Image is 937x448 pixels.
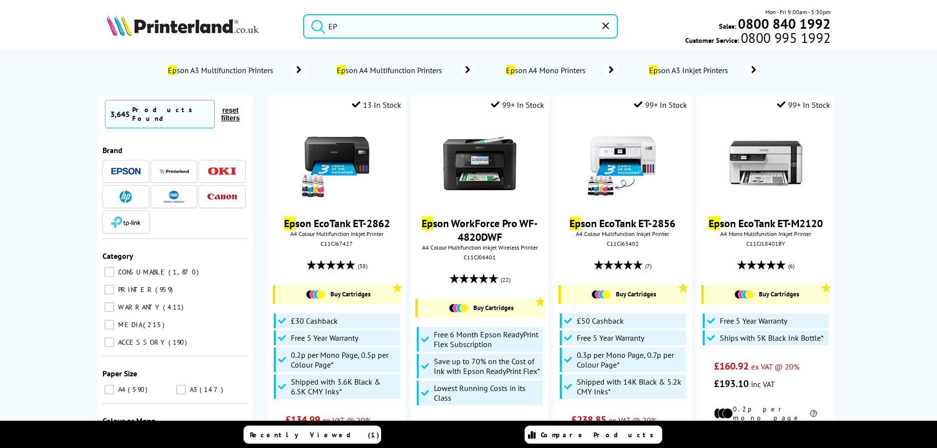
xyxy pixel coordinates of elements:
span: Free 5 Year Warranty [720,316,787,326]
span: A3 [187,385,199,394]
span: 190 [168,338,189,347]
span: A4 Colour Multifunction Inkjet Wireless Printer [415,244,544,251]
span: ex VAT @ 20% [323,415,371,425]
span: £160.92 [714,360,749,372]
span: 0800 995 1992 [739,33,831,42]
span: Shipped with 3.6K Black & 6.5K CMY Inks* [291,377,397,396]
span: 147 [200,385,225,394]
input: PRINTER 959 [104,285,114,294]
a: Epson A3 Multifunction Printers [167,63,306,77]
input: MEDIA 215 [104,320,114,330]
a: Epson A4 Multifunction Printers [336,63,475,77]
span: ex VAT @ 20% [609,415,657,425]
span: (6) [788,257,794,275]
span: ACCESSORY [116,338,167,347]
span: £134.99 [285,413,320,426]
span: son A3 Inkjet Printers [648,65,732,75]
span: ex VAT @ 20% [751,362,799,371]
span: Buy Cartridges [759,290,799,298]
input: A3 147 [176,385,186,394]
input: CONSUMABLE 1,870 [104,267,114,277]
b: 0800 840 1992 [738,15,831,33]
a: Epson EcoTank ET-2862 [284,216,390,230]
img: Cartridges [449,304,468,312]
span: MEDIA [116,320,142,329]
span: inc VAT [751,379,775,389]
input: WARRANTY 411 [104,302,114,312]
span: Brand [102,145,122,155]
a: Buy Cartridges [423,304,539,312]
a: Recently Viewed (1) [244,426,381,444]
input: A4 590 [104,385,114,394]
div: C11CJ63402 [561,240,684,247]
div: 99+ In Stock [491,100,544,110]
a: Epson EcoTank ET-2856 [570,216,675,230]
a: Epson WorkForce Pro WF-4820DWF [422,216,538,244]
span: Shipped with 14K Black & 5.2k CMY Inks* [577,377,683,396]
span: 1,870 [168,268,201,276]
input: ACCESSORY 190 [104,337,114,347]
img: TP-Link [111,216,141,228]
a: Compare Products [525,426,662,444]
span: £50 Cashback [577,316,624,326]
span: 590 [128,385,150,394]
div: C11CJ67427 [275,240,399,247]
span: (22) [501,271,510,289]
span: Buy Cartridges [330,290,370,298]
span: Buy Cartridges [473,304,513,312]
a: Buy Cartridges [709,290,825,299]
div: C11CJ06401 [418,253,541,261]
mark: Ep [709,216,720,230]
img: Canon [207,194,237,200]
span: Paper Size [102,369,137,378]
div: 13 In Stock [352,100,401,110]
mark: Ep [570,216,581,230]
img: OKI [207,167,237,175]
button: reset filters [215,106,246,122]
span: Category [102,251,133,261]
span: A4 Mono Multifunction Inkjet Printer [701,230,830,237]
img: epson-et-2862-ink-included-small.jpg [300,127,373,200]
img: Printerland Logo [106,15,259,36]
img: Cartridges [591,290,611,299]
div: 99+ In Stock [634,100,687,110]
img: HP [120,191,132,203]
span: 215 [143,320,167,329]
mark: Ep [284,216,295,230]
span: A4 Colour Multifunction Inkjet Printer [558,230,687,237]
span: A4 Colour Multifunction Inkjet Printer [273,230,401,237]
span: 3,645 [110,109,130,119]
a: Printerland Logo [106,15,291,38]
span: Ships with 5K Black Ink Bottle* [720,333,824,343]
span: (7) [645,257,652,275]
span: Free 6 Month Epson ReadyPrint Flex Subscription [434,330,540,349]
span: Colour or Mono [102,416,156,426]
span: 959 [155,285,175,294]
span: Free 5 Year Warranty [291,333,358,343]
img: Epson-WF-4820-Front-RP-Small.jpg [443,127,516,200]
img: epson-et-2856-ink-included-usp-small.jpg [586,127,659,200]
span: Save up to 70% on the Cost of Ink with Epson ReadyPrint Flex* [434,356,540,376]
span: £30 Cashback [291,316,338,326]
span: son A4 Mono Printers [505,65,590,75]
span: WARRANTY [116,303,162,312]
img: Konica Minolta [163,191,184,203]
img: Cartridges [734,290,754,299]
a: 0800 840 1992 [736,19,831,28]
span: £193.10 [714,377,749,390]
img: Cartridges [306,290,326,299]
a: Epson A3 Inkjet Printers [648,63,761,77]
mark: Ep [506,65,515,75]
span: £238.85 [571,413,606,426]
span: Buy Cartridges [616,290,656,298]
span: Mon - Fri 9:00am - 5:30pm [765,7,831,17]
span: CONSUMABLE [116,268,167,276]
a: Buy Cartridges [280,290,396,299]
span: Free 5 Year Warranty [577,333,644,343]
img: Epson-ET-M2120-Front-Small.jpg [729,127,802,200]
div: Products Found [132,105,209,123]
span: 0.2p per Mono Page, 0.5p per Colour Page* [291,350,397,370]
span: Recently Viewed (1) [250,430,380,439]
span: Lowest Running Costs in its Class [434,383,540,403]
span: A4 [116,385,127,394]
